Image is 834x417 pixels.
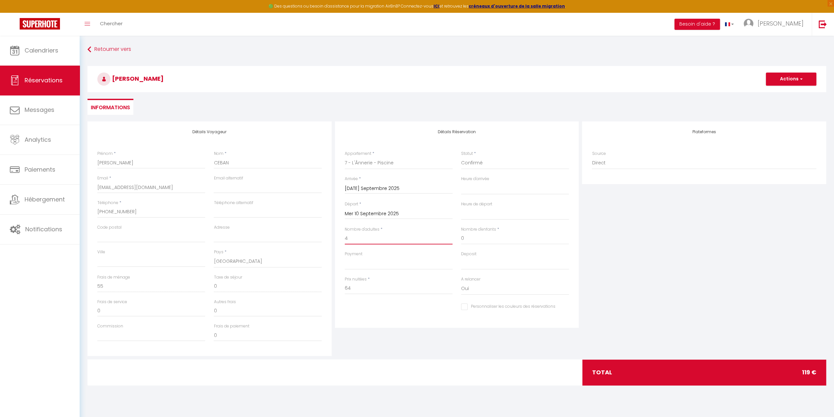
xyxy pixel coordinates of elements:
[674,19,720,30] button: Besoin d'aide ?
[461,226,496,233] label: Nombre d'enfants
[739,13,812,36] a: ... [PERSON_NAME]
[592,130,816,134] h4: Plateformes
[97,74,164,83] span: [PERSON_NAME]
[592,151,606,157] label: Source
[25,76,63,84] span: Réservations
[434,3,439,9] a: ICI
[766,73,816,86] button: Actions
[461,251,476,257] label: Deposit
[214,249,223,255] label: Pays
[819,20,827,28] img: logout
[20,18,60,30] img: Super Booking
[97,249,105,255] label: Ville
[214,200,253,206] label: Téléphone alternatif
[214,224,229,231] label: Adresse
[758,19,804,28] span: [PERSON_NAME]
[744,19,753,29] img: ...
[214,323,249,329] label: Frais de paiement
[97,175,108,181] label: Email
[345,130,569,134] h4: Détails Réservation
[95,13,127,36] a: Chercher
[345,176,358,182] label: Arrivée
[25,136,51,144] span: Analytics
[345,201,358,207] label: Départ
[97,200,118,206] label: Téléphone
[25,225,62,233] span: Notifications
[214,151,223,157] label: Nom
[97,224,122,231] label: Code postal
[461,151,473,157] label: Statut
[25,195,65,203] span: Hébergement
[97,299,127,305] label: Frais de service
[25,165,55,174] span: Paiements
[25,46,58,54] span: Calendriers
[461,176,489,182] label: Heure d'arrivée
[345,251,362,257] label: Payment
[5,3,25,22] button: Ouvrir le widget de chat LiveChat
[461,201,492,207] label: Heure de départ
[802,368,816,377] span: 119 €
[87,44,826,55] a: Retourner vers
[214,175,243,181] label: Email alternatif
[345,151,371,157] label: Appartement
[469,3,565,9] a: créneaux d'ouverture de la salle migration
[214,274,242,281] label: Taxe de séjour
[97,130,322,134] h4: Détails Voyageur
[345,276,367,282] label: Prix nuitées
[214,299,236,305] label: Autres frais
[461,276,480,282] label: A relancer
[345,226,379,233] label: Nombre d'adultes
[97,151,113,157] label: Prénom
[582,360,826,385] div: total
[87,99,133,115] li: Informations
[97,323,123,329] label: Commission
[25,106,54,114] span: Messages
[100,20,123,27] span: Chercher
[97,274,130,281] label: Frais de ménage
